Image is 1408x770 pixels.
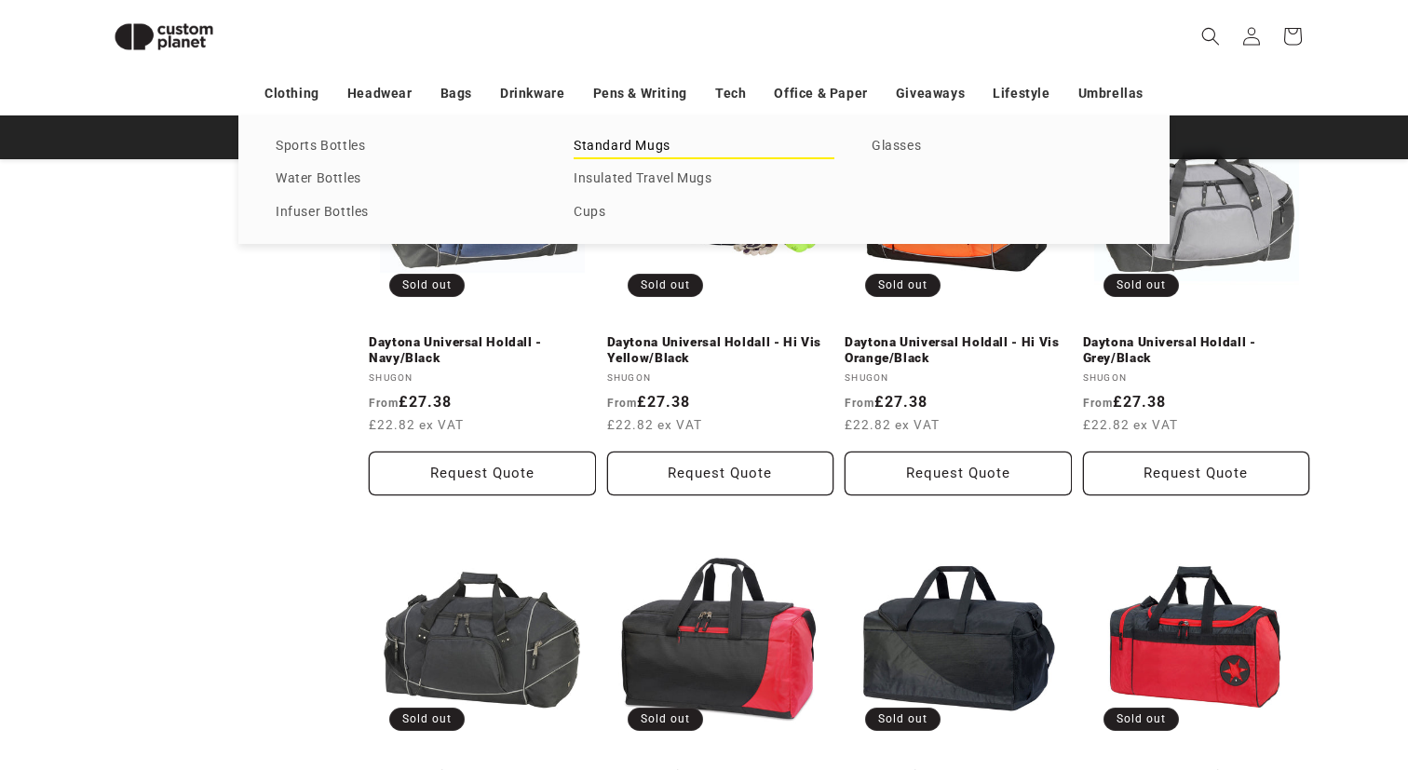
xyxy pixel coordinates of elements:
[369,452,596,495] button: Request Quote
[872,134,1132,159] a: Glasses
[896,77,965,110] a: Giveaways
[440,77,472,110] a: Bags
[1089,569,1408,770] iframe: Chat Widget
[1083,452,1310,495] button: Request Quote
[369,334,596,367] a: Daytona Universal Holdall - Navy/Black
[574,200,834,225] a: Cups
[276,134,536,159] a: Sports Bottles
[347,77,413,110] a: Headwear
[845,334,1072,367] a: Daytona Universal Holdall - Hi Vis Orange/Black
[993,77,1049,110] a: Lifestyle
[607,452,834,495] button: Request Quote
[593,77,687,110] a: Pens & Writing
[1083,334,1310,367] a: Daytona Universal Holdall - Grey/Black
[845,452,1072,495] button: Request Quote
[500,77,564,110] a: Drinkware
[99,7,229,66] img: Custom Planet
[276,200,536,225] a: Infuser Bottles
[264,77,319,110] a: Clothing
[715,77,746,110] a: Tech
[276,167,536,192] a: Water Bottles
[774,77,867,110] a: Office & Paper
[574,167,834,192] a: Insulated Travel Mugs
[607,334,834,367] a: Daytona Universal Holdall - Hi Vis Yellow/Black
[574,134,834,159] a: Standard Mugs
[1078,77,1144,110] a: Umbrellas
[1190,16,1231,57] summary: Search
